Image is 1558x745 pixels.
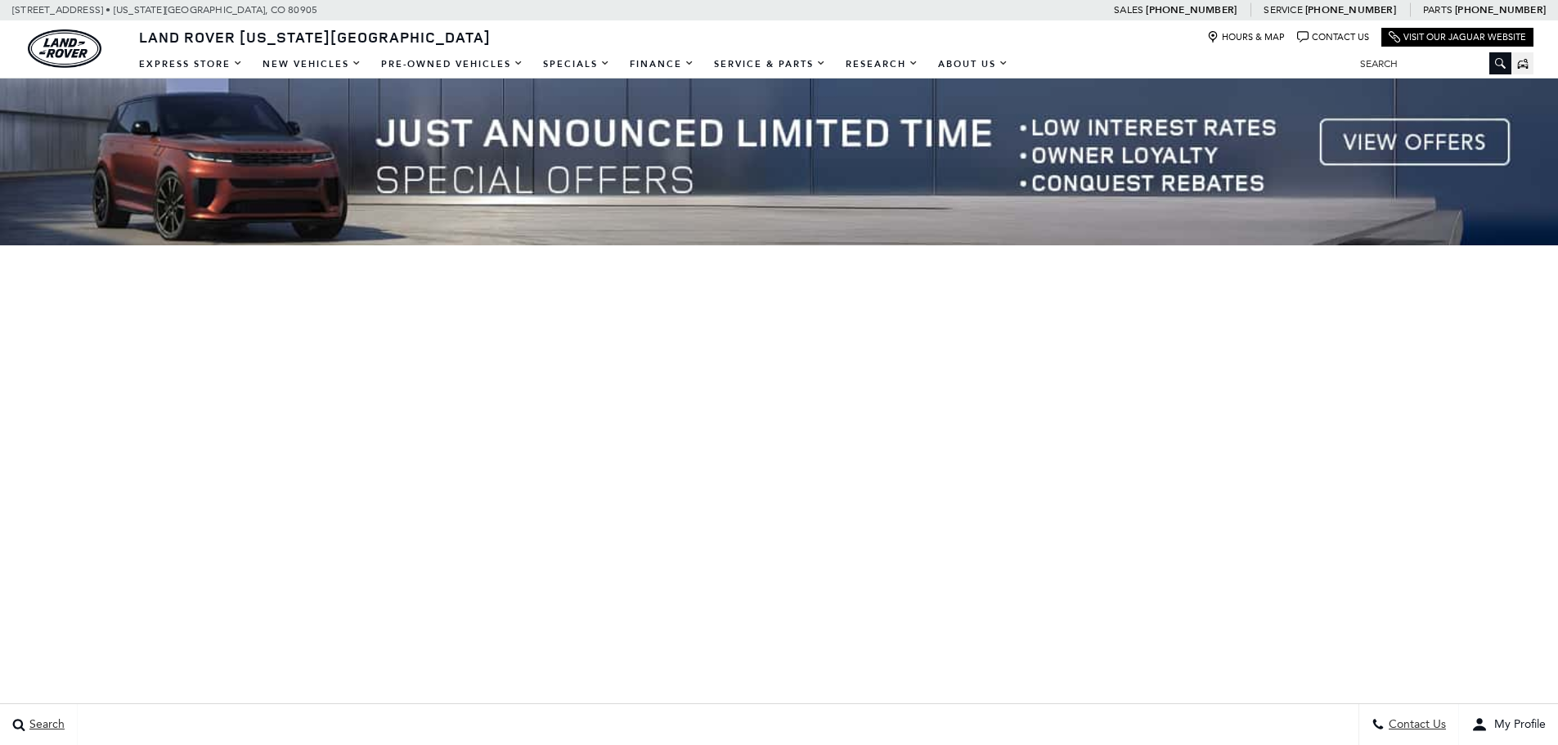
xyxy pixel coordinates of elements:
span: Sales [1114,4,1143,16]
span: Service [1264,4,1302,16]
img: Land Rover [28,29,101,68]
a: Land Rover [US_STATE][GEOGRAPHIC_DATA] [129,27,501,47]
a: [PHONE_NUMBER] [1146,3,1237,16]
span: Land Rover [US_STATE][GEOGRAPHIC_DATA] [139,27,491,47]
a: EXPRESS STORE [129,50,253,79]
a: [PHONE_NUMBER] [1305,3,1396,16]
button: user-profile-menu [1459,704,1558,745]
a: Contact Us [1297,31,1369,43]
a: land-rover [28,29,101,68]
span: My Profile [1488,718,1546,732]
a: Finance [620,50,704,79]
a: Pre-Owned Vehicles [371,50,533,79]
a: Research [836,50,928,79]
a: [STREET_ADDRESS] • [US_STATE][GEOGRAPHIC_DATA], CO 80905 [12,4,317,16]
a: [PHONE_NUMBER] [1455,3,1546,16]
a: Specials [533,50,620,79]
span: Parts [1423,4,1452,16]
a: About Us [928,50,1018,79]
nav: Main Navigation [129,50,1018,79]
span: Search [25,718,65,732]
span: Contact Us [1385,718,1446,732]
a: Service & Parts [704,50,836,79]
input: Search [1348,54,1511,74]
a: Visit Our Jaguar Website [1389,31,1526,43]
a: New Vehicles [253,50,371,79]
a: Hours & Map [1207,31,1285,43]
